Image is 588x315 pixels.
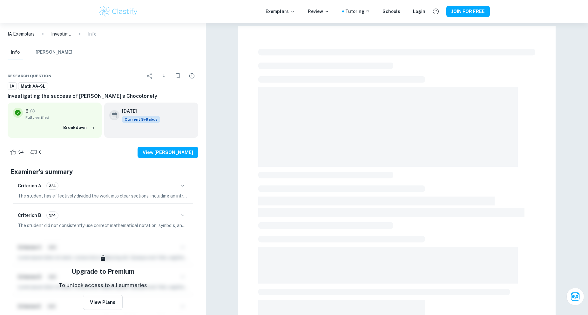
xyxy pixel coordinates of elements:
span: Research question [8,73,51,79]
div: Like [8,147,27,157]
p: Info [88,30,97,37]
button: Breakdown [62,123,97,132]
span: Current Syllabus [122,116,160,123]
a: IA [8,82,17,90]
p: The student has effectively divided the work into clear sections, including an introduction, body... [18,192,188,199]
span: 3/4 [47,212,58,218]
h6: Investigating the success of [PERSON_NAME]'s Chocolonely [8,92,198,100]
span: Math AA-SL [18,83,48,90]
p: Review [308,8,329,15]
span: 3/4 [47,183,58,189]
h6: Criterion B [18,212,41,219]
h6: Criterion A [18,182,41,189]
a: IA Exemplars [8,30,35,37]
button: JOIN FOR FREE [446,6,490,17]
p: Investigating the success of [PERSON_NAME]'s Chocolonely [51,30,71,37]
p: The student did not consistently use correct mathematical notation, symbols, and terminology, as ... [18,222,188,229]
span: 34 [15,149,27,156]
a: Tutoring [345,8,370,15]
span: Fully verified [25,115,97,120]
a: Login [413,8,425,15]
button: [PERSON_NAME] [36,45,72,59]
a: Schools [382,8,400,15]
h5: Examiner's summary [10,167,196,177]
p: Exemplars [266,8,295,15]
span: 0 [36,149,45,156]
p: To unlock access to all summaries [59,281,147,290]
button: View Plans [83,295,123,310]
div: Share [144,70,156,82]
div: Report issue [186,70,198,82]
div: Download [158,70,170,82]
a: Math AA-SL [18,82,48,90]
h6: [DATE] [122,108,155,115]
div: Dislike [29,147,45,157]
img: Clastify logo [98,5,139,18]
p: 6 [25,108,28,115]
a: Grade fully verified [30,108,35,114]
button: View [PERSON_NAME] [138,147,198,158]
button: Ask Clai [566,288,584,305]
button: Info [8,45,23,59]
span: IA [8,83,17,90]
div: Bookmark [172,70,184,82]
div: This exemplar is based on the current syllabus. Feel free to refer to it for inspiration/ideas wh... [122,116,160,123]
h5: Upgrade to Premium [71,267,134,276]
button: Help and Feedback [430,6,441,17]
